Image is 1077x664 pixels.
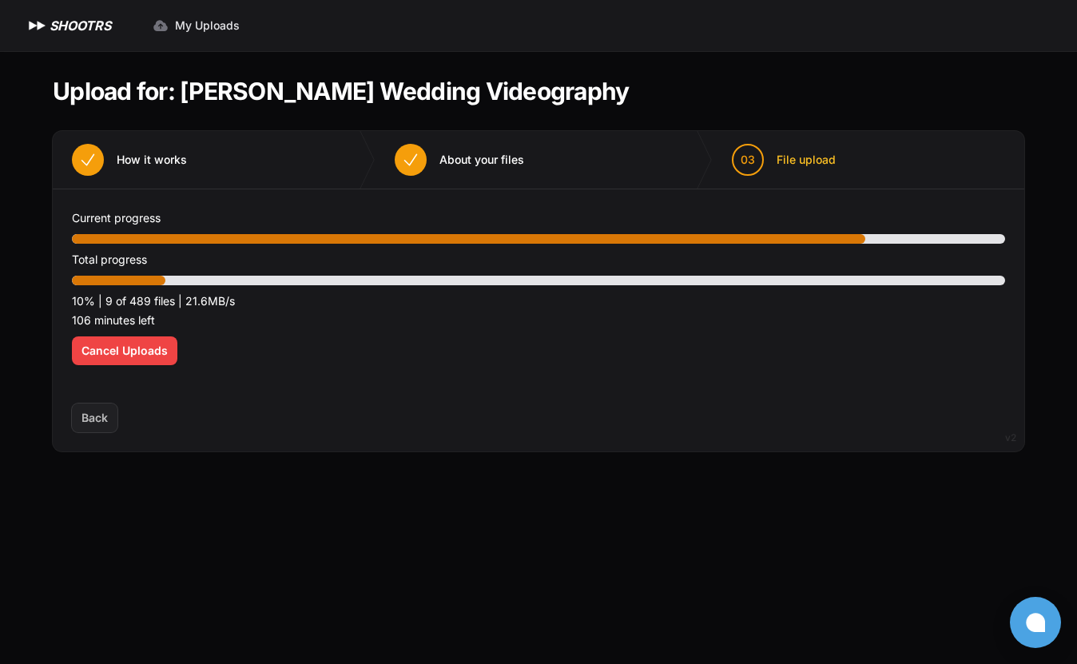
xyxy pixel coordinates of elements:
[777,152,836,168] span: File upload
[53,77,629,105] h1: Upload for: [PERSON_NAME] Wedding Videography
[53,131,206,189] button: How it works
[50,16,111,35] h1: SHOOTRS
[376,131,543,189] button: About your files
[143,11,249,40] a: My Uploads
[439,152,524,168] span: About your files
[72,336,177,365] button: Cancel Uploads
[26,16,111,35] a: SHOOTRS SHOOTRS
[117,152,187,168] span: How it works
[72,250,1005,269] p: Total progress
[741,152,755,168] span: 03
[72,292,1005,311] p: 10% | 9 of 489 files | 21.6MB/s
[1010,597,1061,648] button: Open chat window
[81,343,168,359] span: Cancel Uploads
[1005,428,1016,447] div: v2
[175,18,240,34] span: My Uploads
[26,16,50,35] img: SHOOTRS
[72,209,1005,228] p: Current progress
[713,131,855,189] button: 03 File upload
[72,311,1005,330] p: 106 minutes left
